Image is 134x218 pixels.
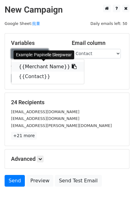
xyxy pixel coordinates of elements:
[55,175,101,187] a: Send Test Email
[88,21,129,26] a: Daily emails left: 50
[11,72,84,81] a: {{Contact}}
[5,175,25,187] a: Send
[11,116,79,121] small: [EMAIL_ADDRESS][DOMAIN_NAME]
[5,5,129,15] h2: New Campaign
[88,20,129,27] span: Daily emails left: 50
[72,40,123,46] h5: Email column
[103,188,134,218] iframe: Chat Widget
[11,109,79,114] small: [EMAIL_ADDRESS][DOMAIN_NAME]
[11,40,63,46] h5: Variables
[11,99,123,106] h5: 24 Recipients
[11,132,37,140] a: +21 more
[11,62,84,72] a: {{Merchant Name}}
[13,50,74,59] div: Example: Papinelle Sleepwear
[5,21,40,26] small: Google Sheet:
[26,175,53,187] a: Preview
[11,123,112,128] small: [EMAIL_ADDRESS][PERSON_NAME][DOMAIN_NAME]
[11,49,48,58] a: Copy/paste...
[32,21,40,26] a: 批量
[11,156,123,162] h5: Advanced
